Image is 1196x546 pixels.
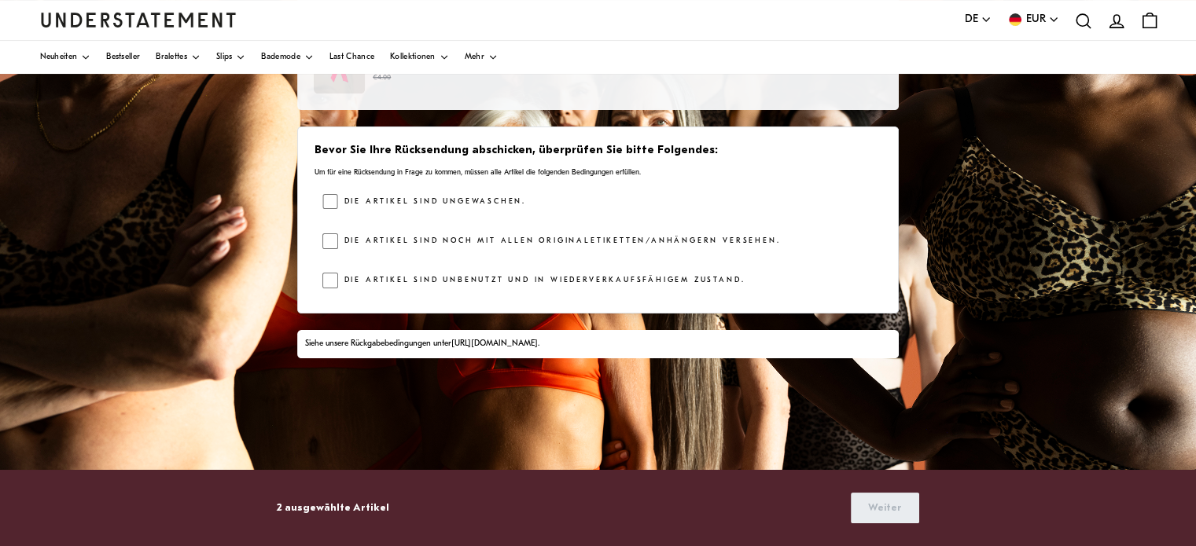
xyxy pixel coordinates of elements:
span: Neuheiten [40,53,78,61]
a: Understatement Homepage [40,13,237,27]
span: Bralettes [156,53,187,61]
a: [URL][DOMAIN_NAME] [451,339,538,348]
h3: Bevor Sie Ihre Rücksendung abschicken, überprüfen Sie bitte Folgendes: [315,143,881,159]
label: Die Artikel sind noch mit allen Originaletiketten/Anhängern versehen. [338,233,781,249]
a: Last Chance [329,41,374,74]
span: Last Chance [329,53,374,61]
a: Kollektionen [390,41,449,74]
button: EUR [1007,11,1059,28]
a: Bestseller [106,41,140,74]
strike: €4.00 [373,74,391,81]
span: Bademode [261,53,300,61]
span: DE [965,11,978,28]
span: EUR [1026,11,1046,28]
span: Bestseller [106,53,140,61]
span: Kollektionen [390,53,436,61]
label: Die Artikel sind unbenutzt und in wiederverkaufsfähigem Zustand. [338,273,745,288]
a: Slips [216,41,246,74]
span: Slips [216,53,233,61]
a: Mehr [465,41,498,74]
p: Um für eine Rücksendung in Frage zu kommen, müssen alle Artikel die folgenden Bedingungen erfüllen. [315,167,881,178]
button: DE [965,11,992,28]
a: Neuheiten [40,41,91,74]
span: Mehr [465,53,484,61]
div: Siehe unsere Rückgabebedingungen unter . [305,338,890,350]
label: Die Artikel sind ungewaschen. [338,194,526,210]
a: Bademode [261,41,313,74]
a: Bralettes [156,41,201,74]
